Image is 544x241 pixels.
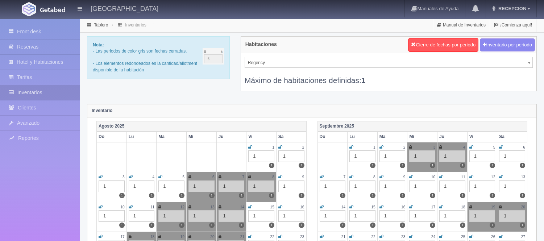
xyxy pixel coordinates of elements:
[97,132,127,142] th: Do
[460,223,465,228] label: 1
[180,235,184,239] small: 19
[430,223,435,228] label: 1
[239,193,244,198] label: 1
[302,175,304,179] small: 9
[299,163,304,168] label: 1
[431,235,435,239] small: 24
[370,163,375,168] label: 1
[272,175,274,179] small: 8
[340,223,345,228] label: 1
[373,145,375,149] small: 1
[379,210,406,222] div: 1
[91,4,158,13] h4: [GEOGRAPHIC_DATA]
[370,193,375,198] label: 1
[188,210,215,222] div: 1
[87,36,230,79] div: - Las periodos de color gris son fechas cerradas. - Los elementos redondeados es la cantidad/allo...
[401,205,405,209] small: 16
[153,175,155,179] small: 4
[349,180,375,192] div: 1
[439,180,465,192] div: 1
[377,132,407,142] th: Ma
[239,223,244,228] label: 1
[521,175,525,179] small: 13
[180,205,184,209] small: 12
[379,180,406,192] div: 1
[299,193,304,198] label: 1
[409,180,435,192] div: 1
[246,132,277,142] th: Vi
[278,180,304,192] div: 1
[179,193,184,198] label: 1
[461,205,465,209] small: 18
[269,163,274,168] label: 1
[276,132,306,142] th: Sa
[248,57,523,68] span: Regency
[431,205,435,209] small: 17
[361,76,366,84] b: 1
[242,175,245,179] small: 7
[499,210,525,222] div: 1
[469,210,495,222] div: 1
[129,180,155,192] div: 1
[439,150,465,162] div: 1
[409,210,435,222] div: 1
[349,150,375,162] div: 1
[461,235,465,239] small: 25
[461,175,465,179] small: 11
[186,132,216,142] th: Mi
[341,235,345,239] small: 21
[149,223,154,228] label: 1
[158,210,184,222] div: 1
[320,210,346,222] div: 1
[245,68,533,86] div: Máximo de habitaciones definidas:
[343,175,345,179] small: 7
[93,42,104,47] b: Nota:
[300,205,304,209] small: 16
[523,145,525,149] small: 6
[97,121,307,132] th: Agosto 2025
[433,18,490,32] a: Manual de Inventarios
[158,180,184,192] div: 1
[348,132,378,142] th: Lu
[497,6,526,11] span: RECEPCION
[240,205,244,209] small: 14
[248,180,274,192] div: 1
[490,223,495,228] label: 1
[499,180,525,192] div: 1
[126,132,157,142] th: Lu
[150,235,154,239] small: 18
[373,175,375,179] small: 8
[212,175,215,179] small: 6
[179,223,184,228] label: 1
[520,223,525,228] label: 1
[407,132,437,142] th: Mi
[94,22,108,28] a: Tablero
[320,180,346,192] div: 1
[120,205,124,209] small: 10
[278,150,304,162] div: 1
[379,150,406,162] div: 1
[300,235,304,239] small: 23
[469,150,495,162] div: 1
[349,210,375,222] div: 1
[157,132,187,142] th: Ma
[270,235,274,239] small: 22
[182,175,184,179] small: 5
[401,235,405,239] small: 23
[149,193,154,198] label: 1
[491,235,495,239] small: 26
[437,132,468,142] th: Ju
[499,150,525,162] div: 1
[120,235,124,239] small: 17
[269,223,274,228] label: 1
[248,210,274,222] div: 1
[467,132,497,142] th: Vi
[209,193,215,198] label: 1
[188,180,215,192] div: 1
[400,223,405,228] label: 1
[480,38,535,52] button: Inventario por periodo
[210,205,214,209] small: 13
[150,205,154,209] small: 11
[278,210,304,222] div: 1
[491,205,495,209] small: 19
